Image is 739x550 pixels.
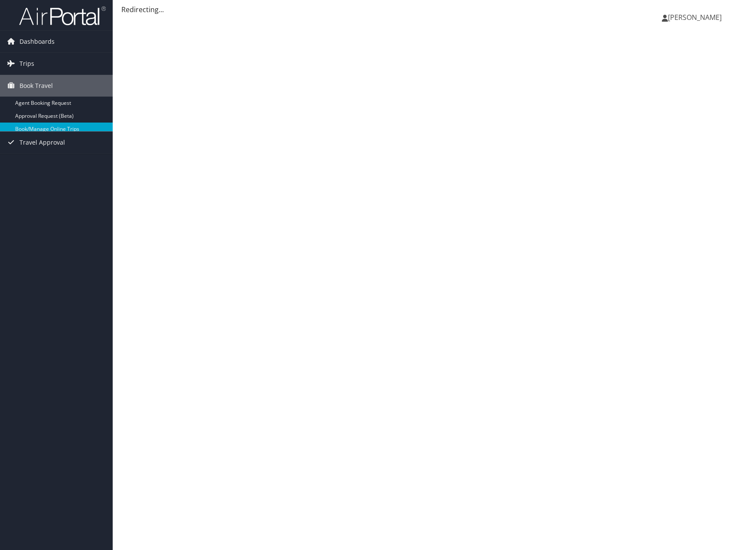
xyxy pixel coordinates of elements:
[121,4,730,15] div: Redirecting...
[19,6,106,26] img: airportal-logo.png
[20,31,55,52] span: Dashboards
[668,13,722,22] span: [PERSON_NAME]
[20,132,65,153] span: Travel Approval
[20,75,53,97] span: Book Travel
[20,53,34,74] span: Trips
[662,4,730,30] a: [PERSON_NAME]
